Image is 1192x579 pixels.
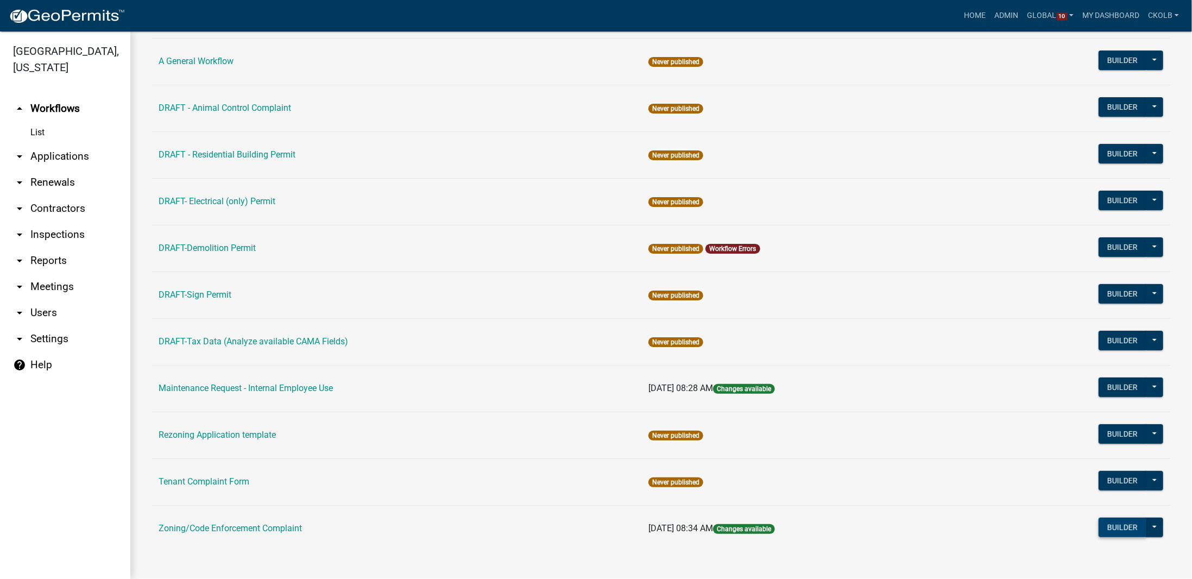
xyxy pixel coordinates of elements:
[1099,424,1146,444] button: Builder
[13,358,26,372] i: help
[159,430,276,440] a: Rezoning Application template
[713,384,775,394] span: Changes available
[648,197,703,207] span: Never published
[648,431,703,440] span: Never published
[648,244,703,254] span: Never published
[1099,284,1146,304] button: Builder
[13,306,26,319] i: arrow_drop_down
[1099,377,1146,397] button: Builder
[13,176,26,189] i: arrow_drop_down
[1099,471,1146,490] button: Builder
[1099,191,1146,210] button: Builder
[159,476,249,487] a: Tenant Complaint Form
[648,150,703,160] span: Never published
[1099,51,1146,70] button: Builder
[1099,237,1146,257] button: Builder
[1144,5,1183,26] a: ckolb
[159,103,291,113] a: DRAFT - Animal Control Complaint
[1099,97,1146,117] button: Builder
[159,336,348,347] a: DRAFT-Tax Data (Analyze available CAMA Fields)
[648,523,713,533] span: [DATE] 08:34 AM
[648,291,703,300] span: Never published
[648,104,703,114] span: Never published
[13,280,26,293] i: arrow_drop_down
[159,243,256,253] a: DRAFT-Demolition Permit
[159,289,231,300] a: DRAFT-Sign Permit
[13,228,26,241] i: arrow_drop_down
[1023,5,1079,26] a: Global10
[13,254,26,267] i: arrow_drop_down
[159,56,234,66] a: A General Workflow
[1099,518,1146,537] button: Builder
[648,337,703,347] span: Never published
[991,5,1023,26] a: Admin
[713,524,775,534] span: Changes available
[710,245,756,253] a: Workflow Errors
[159,523,302,533] a: Zoning/Code Enforcement Complaint
[1057,12,1068,21] span: 10
[159,383,333,393] a: Maintenance Request - Internal Employee Use
[1099,331,1146,350] button: Builder
[960,5,991,26] a: Home
[159,149,295,160] a: DRAFT - Residential Building Permit
[648,383,713,393] span: [DATE] 08:28 AM
[159,196,275,206] a: DRAFT- Electrical (only) Permit
[13,202,26,215] i: arrow_drop_down
[13,102,26,115] i: arrow_drop_up
[13,332,26,345] i: arrow_drop_down
[13,150,26,163] i: arrow_drop_down
[1099,144,1146,163] button: Builder
[648,57,703,67] span: Never published
[1078,5,1144,26] a: My Dashboard
[648,477,703,487] span: Never published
